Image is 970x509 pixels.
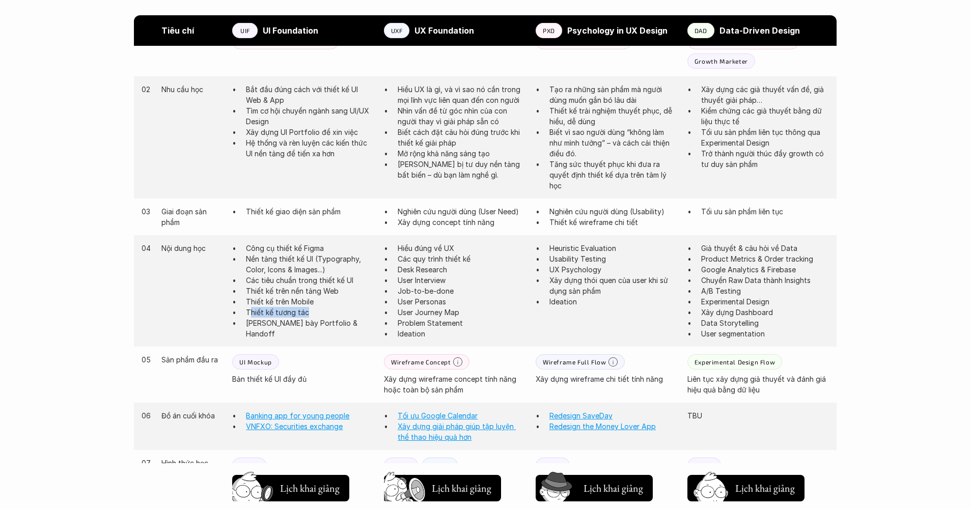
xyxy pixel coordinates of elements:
p: Xây dựng wireframe chi tiết tính năng [536,374,677,384]
button: Lịch khai giảng [384,475,501,501]
p: Liên tục xây dựng giả thuyết và đánh giá hiệu quả bằng dữ liệu [687,374,829,395]
a: Xây dựng giải pháp giúp tập luyện thể thao hiệu quả hơn [398,422,516,441]
strong: UI Foundation [263,25,318,36]
h5: Lịch khai giảng [584,481,643,495]
p: Công cụ thiết kế Figma [246,243,374,253]
p: [PERSON_NAME] bị tư duy nền tảng bất biến – dù bạn làm nghề gì. [398,159,525,180]
p: Biết vì sao người dùng “không làm như mình tưởng” – và cách cải thiện điều đó. [549,127,677,159]
p: Experimental Design Flow [695,358,775,365]
button: Lịch khai giảng [687,475,805,501]
p: Online [239,462,259,469]
button: Lịch khai giảng [232,475,349,501]
p: Mở rộng khả năng sáng tạo [398,148,525,159]
p: Experimental Design [701,296,829,307]
a: Tối ưu Google Calendar [398,411,478,420]
p: Data Storytelling [701,318,829,328]
a: Lịch khai giảng [536,471,653,501]
p: User Journey Map [398,307,525,318]
p: Xây dựng UI Portfolio để xin việc [246,127,374,137]
p: Nhìn vấn đề từ góc nhìn của con người thay vì giải pháp sẵn có [398,105,525,127]
p: UX Psychology [549,264,677,275]
p: Tối ưu sản phẩm liên tục thông qua Experimental Design [701,127,829,148]
p: Nghiên cứu người dùng (Usability) [549,206,677,217]
p: 06 [142,410,152,421]
p: Xây dựng các giả thuyết vấn đề, giả thuyết giải pháp… [701,84,829,105]
p: Biết cách đặt câu hỏi đúng trước khi thiết kế giải pháp [398,127,525,148]
p: Ideation [549,296,677,307]
p: Wireframe Full Flow [543,358,606,365]
p: 02 [142,84,152,95]
p: UIF [240,27,250,34]
p: Kiểm chứng các giả thuyết bằng dữ liệu thực tế [701,105,829,127]
p: User Personas [398,296,525,307]
a: Lịch khai giảng [687,471,805,501]
p: Tối ưu sản phẩm liên tục [701,206,829,217]
p: Job-to-be-done [398,286,525,296]
h5: Lịch khai giảng [735,481,795,495]
p: Hình thức học [161,458,222,468]
p: Problem Statement [398,318,525,328]
p: Google Analytics & Firebase [701,264,829,275]
p: Chuyển Raw Data thành Insights [701,275,829,286]
a: Lịch khai giảng [232,471,349,501]
p: Nghiên cứu người dùng (User Need) [398,206,525,217]
p: Sản phẩm đầu ra [161,354,222,365]
p: Nhu cầu học [161,84,222,95]
p: Trở thành người thúc đẩy growth có tư duy sản phẩm [701,148,829,169]
p: Đồ án cuối khóa [161,410,222,421]
p: Tạo ra những sản phẩm mà người dùng muốn gắn bó lâu dài [549,84,677,105]
p: Bắt đầu đúng cách với thiết kế UI Web & App [246,84,374,105]
p: Nền tảng thiết kế UI (Typography, Color, Icons & Images...) [246,253,374,275]
p: Thiết kế giao diện sản phẩm [246,206,374,217]
p: Usability Testing [549,253,677,264]
p: Wireframe Concept [391,358,451,365]
p: Giai đoạn sản phẩm [161,206,222,228]
p: 05 [142,354,152,365]
p: 04 [142,243,152,253]
p: PXD [543,27,555,34]
p: Thiết kế wireframe chi tiết [549,217,677,228]
p: Các tiêu chuẩn trong thiết kế UI [246,275,374,286]
p: Growth Marketer [695,58,748,65]
p: UI Mockup [239,358,271,365]
p: 07 [142,458,152,468]
strong: Data-Driven Design [719,25,800,36]
p: TBU [687,410,829,421]
p: Xây dựng concept tính năng [398,217,525,228]
p: 03 [142,206,152,217]
button: Lịch khai giảng [536,475,653,501]
p: User Interview [398,275,525,286]
a: Redesign the Money Lover App [549,422,656,431]
p: Giả thuyết & câu hỏi về Data [701,243,829,253]
p: Online [543,462,563,469]
h5: Lịch khai giảng [280,481,340,495]
a: VNFXO: Securities exchange [246,422,343,431]
p: Xây dựng thói quen của user khi sử dụng sản phẩm [549,275,677,296]
p: Xây dựng wireframe concept tính năng hoặc toàn bộ sản phẩm [384,374,525,395]
p: A/B Testing [701,286,829,296]
p: Product Metrics & Order tracking [701,253,829,264]
a: Lịch khai giảng [384,471,501,501]
p: Thiết kế trên Mobile [246,296,374,307]
p: Bản thiết kế UI đầy đủ [232,374,374,384]
a: Redesign SaveDay [549,411,613,420]
strong: UX Foundation [414,25,474,36]
p: [PERSON_NAME] bày Portfolio & Handoff [246,318,374,339]
a: Banking app for young people [246,411,349,420]
p: Online [391,462,411,469]
p: Xây dựng Dashboard [701,307,829,318]
strong: Tiêu chí [161,25,194,36]
p: Online [695,462,714,469]
p: Heuristic Evaluation [549,243,677,253]
p: Thiết kế trải nghiệm thuyết phục, dễ hiểu, dễ dùng [549,105,677,127]
p: User segmentation [701,328,829,339]
p: Ideation [398,328,525,339]
p: Tìm cơ hội chuyển ngành sang UI/UX Design [246,105,374,127]
p: Hiểu UX là gì, và vì sao nó cần trong mọi lĩnh vực liên quan đến con người [398,84,525,105]
p: Các quy trình thiết kế [398,253,525,264]
p: DAD [695,27,707,34]
p: Hiểu đúng về UX [398,243,525,253]
p: Thiết kế trên nền tảng Web [246,286,374,296]
p: Offline [429,462,451,469]
p: Tăng sức thuyết phục khi đưa ra quyết định thiết kế dựa trên tâm lý học [549,159,677,191]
